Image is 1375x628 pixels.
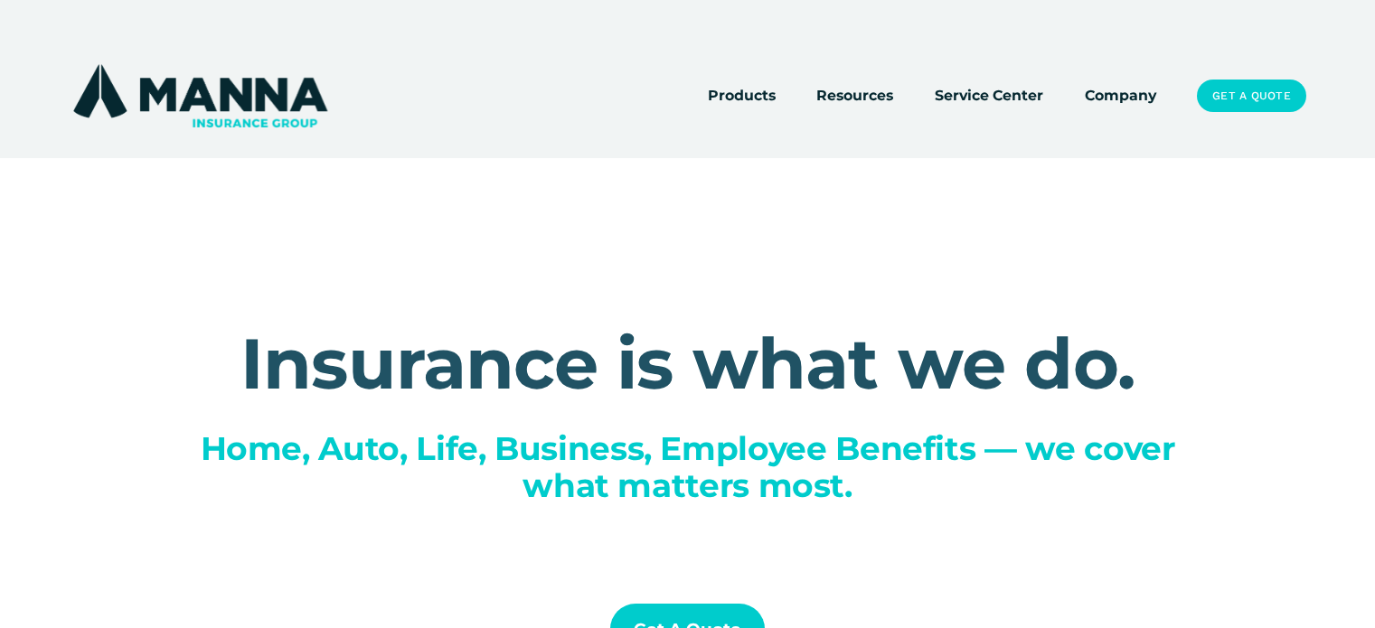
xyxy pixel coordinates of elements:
[935,83,1043,108] a: Service Center
[1085,83,1156,108] a: Company
[708,83,776,108] a: folder dropdown
[708,84,776,107] span: Products
[816,83,893,108] a: folder dropdown
[240,321,1135,407] strong: Insurance is what we do.
[1197,80,1306,112] a: Get a Quote
[201,428,1184,505] span: Home, Auto, Life, Business, Employee Benefits — we cover what matters most.
[69,61,332,131] img: Manna Insurance Group
[816,84,893,107] span: Resources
